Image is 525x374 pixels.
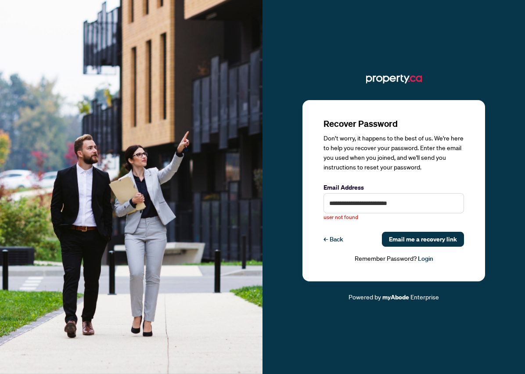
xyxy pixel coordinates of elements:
span: Email me a recovery link [389,232,457,246]
a: myAbode [382,292,409,302]
a: ←Back [324,232,343,247]
a: Login [418,255,433,263]
div: Remember Password? [324,254,464,264]
div: Don’t worry, it happens to the best of us. We're here to help you recover your password. Enter th... [324,133,464,172]
span: Powered by [349,293,381,301]
label: Email Address [324,183,464,192]
span: user not found [324,213,358,222]
button: Email me a recovery link [382,232,464,247]
img: ma-logo [366,72,422,86]
h3: Recover Password [324,118,464,130]
span: Enterprise [410,293,439,301]
span: ← [324,234,328,244]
